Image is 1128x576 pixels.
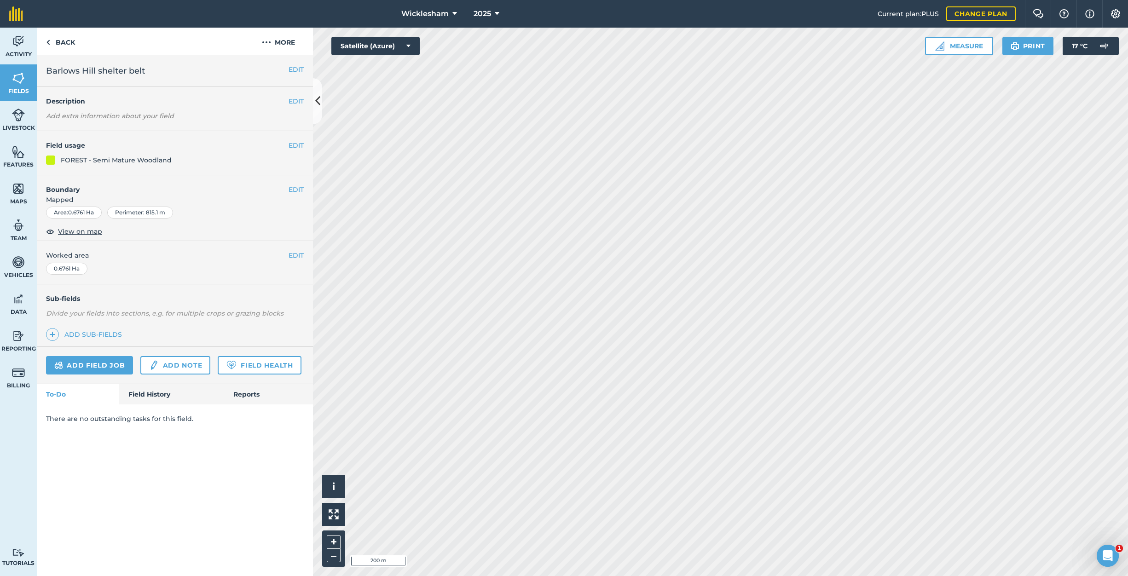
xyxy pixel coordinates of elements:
[12,145,25,159] img: svg+xml;base64,PHN2ZyB4bWxucz0iaHR0cDovL3d3dy53My5vcmcvMjAwMC9zdmciIHdpZHRoPSI1NiIgaGVpZ2h0PSI2MC...
[289,140,304,150] button: EDIT
[49,329,56,340] img: svg+xml;base64,PHN2ZyB4bWxucz0iaHR0cDovL3d3dy53My5vcmcvMjAwMC9zdmciIHdpZHRoPSIxNCIgaGVpZ2h0PSIyNC...
[46,226,102,237] button: View on map
[12,182,25,196] img: svg+xml;base64,PHN2ZyB4bWxucz0iaHR0cDovL3d3dy53My5vcmcvMjAwMC9zdmciIHdpZHRoPSI1NiIgaGVpZ2h0PSI2MC...
[46,263,87,275] div: 0.6761 Ha
[1011,40,1019,52] img: svg+xml;base64,PHN2ZyB4bWxucz0iaHR0cDovL3d3dy53My5vcmcvMjAwMC9zdmciIHdpZHRoPSIxOSIgaGVpZ2h0PSIyNC...
[37,195,313,205] span: Mapped
[332,481,335,492] span: i
[46,328,126,341] a: Add sub-fields
[262,37,271,48] img: svg+xml;base64,PHN2ZyB4bWxucz0iaHR0cDovL3d3dy53My5vcmcvMjAwMC9zdmciIHdpZHRoPSIyMCIgaGVpZ2h0PSIyNC...
[1097,545,1119,567] iframe: Intercom live chat
[289,250,304,260] button: EDIT
[37,28,84,55] a: Back
[1116,545,1123,552] span: 1
[474,8,491,19] span: 2025
[401,8,449,19] span: Wicklesham
[37,175,289,195] h4: Boundary
[107,207,173,219] div: Perimeter : 815.1 m
[329,509,339,519] img: Four arrows, one pointing top left, one top right, one bottom right and the last bottom left
[244,28,313,55] button: More
[46,64,145,77] span: Barlows Hill shelter belt
[1095,37,1113,55] img: svg+xml;base64,PD94bWwgdmVyc2lvbj0iMS4wIiBlbmNvZGluZz0idXRmLTgiPz4KPCEtLSBHZW5lcmF0b3I6IEFkb2JlIE...
[289,96,304,106] button: EDIT
[1002,37,1054,55] button: Print
[54,360,63,371] img: svg+xml;base64,PD94bWwgdmVyc2lvbj0iMS4wIiBlbmNvZGluZz0idXRmLTgiPz4KPCEtLSBHZW5lcmF0b3I6IEFkb2JlIE...
[46,356,133,374] a: Add field job
[37,294,313,304] h4: Sub-fields
[9,6,23,21] img: fieldmargin Logo
[12,548,25,557] img: svg+xml;base64,PD94bWwgdmVyc2lvbj0iMS4wIiBlbmNvZGluZz0idXRmLTgiPz4KPCEtLSBHZW5lcmF0b3I6IEFkb2JlIE...
[327,549,341,562] button: –
[327,535,341,549] button: +
[218,356,301,374] a: Field Health
[289,64,304,75] button: EDIT
[46,309,283,317] em: Divide your fields into sections, e.g. for multiple crops or grazing blocks
[12,219,25,232] img: svg+xml;base64,PD94bWwgdmVyc2lvbj0iMS4wIiBlbmNvZGluZz0idXRmLTgiPz4KPCEtLSBHZW5lcmF0b3I6IEFkb2JlIE...
[46,96,304,106] h4: Description
[878,9,939,19] span: Current plan : PLUS
[1059,9,1070,18] img: A question mark icon
[46,250,304,260] span: Worked area
[1072,37,1088,55] span: 17 ° C
[322,475,345,498] button: i
[925,37,993,55] button: Measure
[140,356,210,374] a: Add note
[58,226,102,236] span: View on map
[46,37,50,48] img: svg+xml;base64,PHN2ZyB4bWxucz0iaHR0cDovL3d3dy53My5vcmcvMjAwMC9zdmciIHdpZHRoPSI5IiBoZWlnaHQ9IjI0Ii...
[12,292,25,306] img: svg+xml;base64,PD94bWwgdmVyc2lvbj0iMS4wIiBlbmNvZGluZz0idXRmLTgiPz4KPCEtLSBHZW5lcmF0b3I6IEFkb2JlIE...
[1110,9,1121,18] img: A cog icon
[224,384,313,404] a: Reports
[149,360,159,371] img: svg+xml;base64,PD94bWwgdmVyc2lvbj0iMS4wIiBlbmNvZGluZz0idXRmLTgiPz4KPCEtLSBHZW5lcmF0b3I6IEFkb2JlIE...
[1033,9,1044,18] img: Two speech bubbles overlapping with the left bubble in the forefront
[12,329,25,343] img: svg+xml;base64,PD94bWwgdmVyc2lvbj0iMS4wIiBlbmNvZGluZz0idXRmLTgiPz4KPCEtLSBHZW5lcmF0b3I6IEFkb2JlIE...
[331,37,420,55] button: Satellite (Azure)
[12,255,25,269] img: svg+xml;base64,PD94bWwgdmVyc2lvbj0iMS4wIiBlbmNvZGluZz0idXRmLTgiPz4KPCEtLSBHZW5lcmF0b3I6IEFkb2JlIE...
[946,6,1016,21] a: Change plan
[46,414,304,424] p: There are no outstanding tasks for this field.
[46,207,102,219] div: Area : 0.6761 Ha
[46,112,174,120] em: Add extra information about your field
[1063,37,1119,55] button: 17 °C
[12,35,25,48] img: svg+xml;base64,PD94bWwgdmVyc2lvbj0iMS4wIiBlbmNvZGluZz0idXRmLTgiPz4KPCEtLSBHZW5lcmF0b3I6IEFkb2JlIE...
[37,384,119,404] a: To-Do
[46,140,289,150] h4: Field usage
[289,184,304,195] button: EDIT
[12,71,25,85] img: svg+xml;base64,PHN2ZyB4bWxucz0iaHR0cDovL3d3dy53My5vcmcvMjAwMC9zdmciIHdpZHRoPSI1NiIgaGVpZ2h0PSI2MC...
[1085,8,1094,19] img: svg+xml;base64,PHN2ZyB4bWxucz0iaHR0cDovL3d3dy53My5vcmcvMjAwMC9zdmciIHdpZHRoPSIxNyIgaGVpZ2h0PSIxNy...
[61,155,172,165] div: FOREST - Semi Mature Woodland
[119,384,224,404] a: Field History
[935,41,944,51] img: Ruler icon
[12,366,25,380] img: svg+xml;base64,PD94bWwgdmVyc2lvbj0iMS4wIiBlbmNvZGluZz0idXRmLTgiPz4KPCEtLSBHZW5lcmF0b3I6IEFkb2JlIE...
[46,226,54,237] img: svg+xml;base64,PHN2ZyB4bWxucz0iaHR0cDovL3d3dy53My5vcmcvMjAwMC9zdmciIHdpZHRoPSIxOCIgaGVpZ2h0PSIyNC...
[12,108,25,122] img: svg+xml;base64,PD94bWwgdmVyc2lvbj0iMS4wIiBlbmNvZGluZz0idXRmLTgiPz4KPCEtLSBHZW5lcmF0b3I6IEFkb2JlIE...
